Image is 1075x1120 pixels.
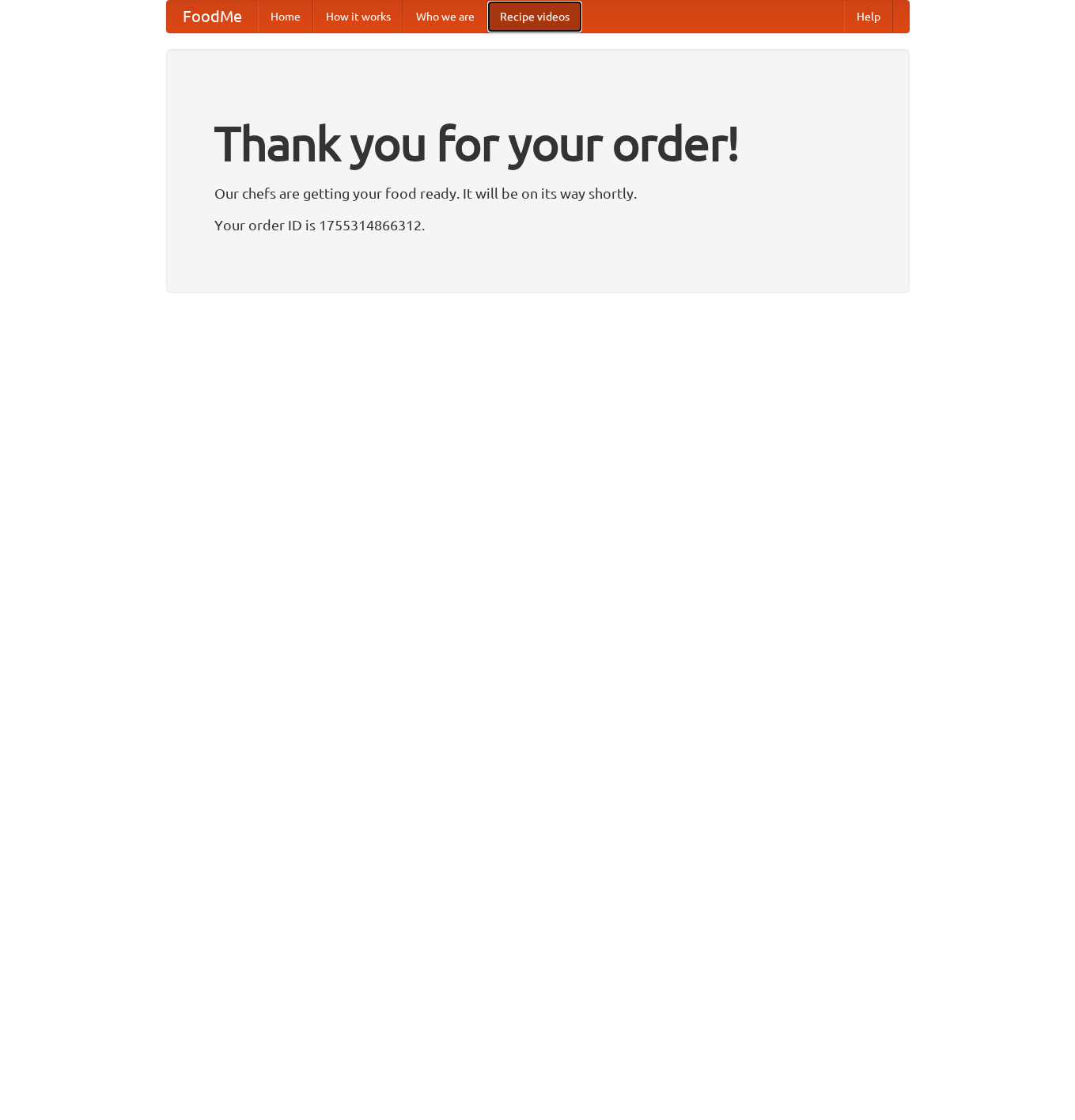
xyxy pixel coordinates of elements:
[313,1,403,32] a: How it works
[214,105,861,181] h1: Thank you for your order!
[214,181,861,205] p: Our chefs are getting your food ready. It will be on its way shortly.
[167,1,258,32] a: FoodMe
[403,1,487,32] a: Who we are
[214,213,861,237] p: Your order ID is 1755314866312.
[258,1,313,32] a: Home
[487,1,582,32] a: Recipe videos
[844,1,893,32] a: Help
